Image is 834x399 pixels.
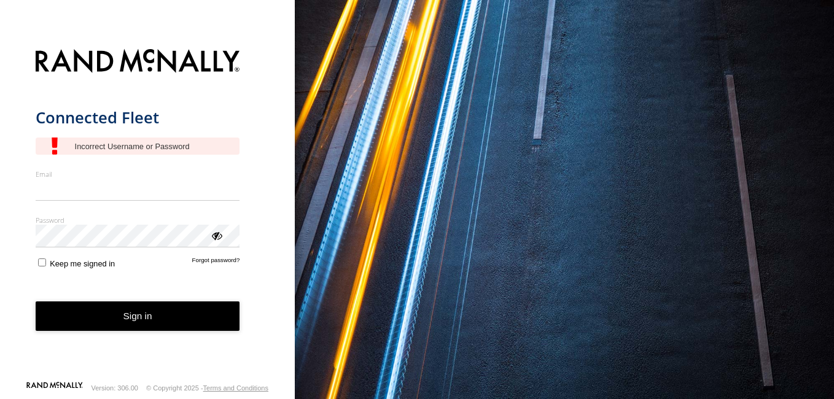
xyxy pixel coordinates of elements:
[38,258,46,266] input: Keep me signed in
[50,259,115,268] span: Keep me signed in
[146,384,268,392] div: © Copyright 2025 -
[36,301,240,331] button: Sign in
[36,47,240,78] img: Rand McNally
[36,42,260,381] form: main
[36,169,240,179] label: Email
[36,107,240,128] h1: Connected Fleet
[26,382,83,394] a: Visit our Website
[203,384,268,392] a: Terms and Conditions
[36,215,240,225] label: Password
[210,229,222,241] div: ViewPassword
[92,384,138,392] div: Version: 306.00
[192,257,240,268] a: Forgot password?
